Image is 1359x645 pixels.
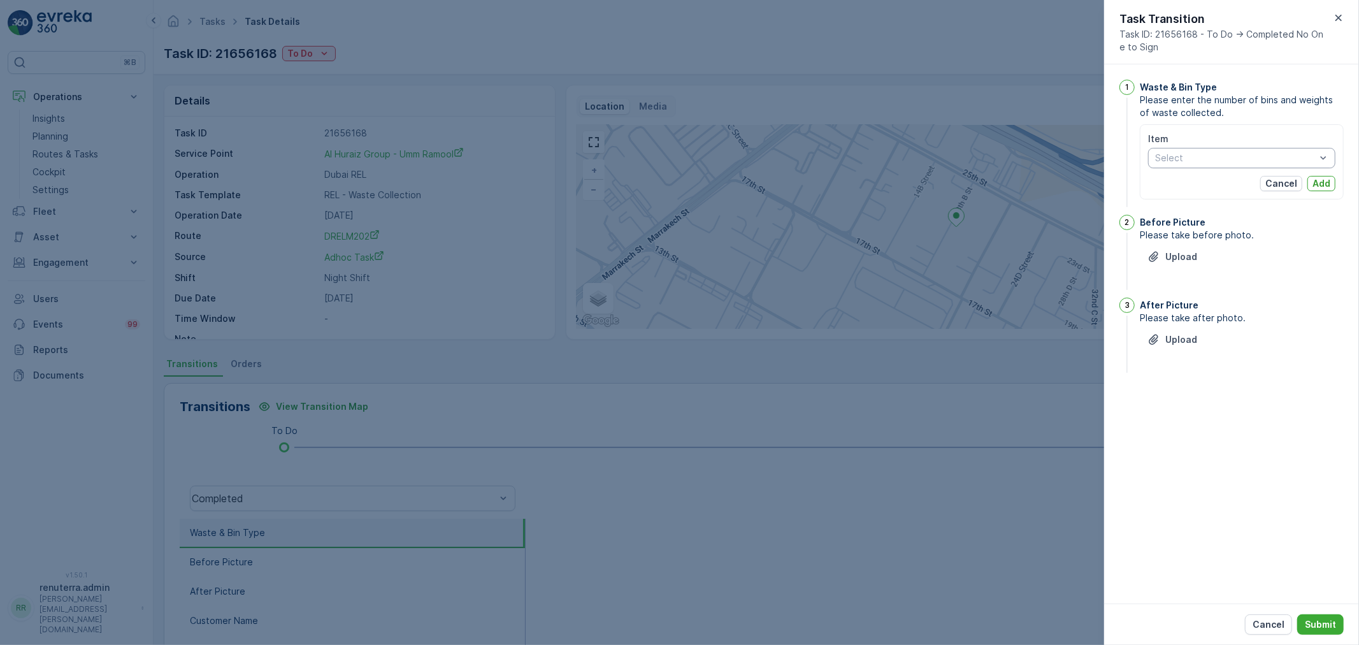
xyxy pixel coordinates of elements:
[1140,247,1205,267] button: Upload File
[1140,216,1205,229] p: Before Picture
[1148,133,1168,144] label: Item
[1165,250,1197,263] p: Upload
[1165,333,1197,346] p: Upload
[1140,94,1344,119] span: Please enter the number of bins and weights of waste collected.
[1245,614,1292,635] button: Cancel
[1140,299,1198,312] p: After Picture
[1119,298,1135,313] div: 3
[1119,215,1135,230] div: 2
[1140,312,1344,324] span: Please take after photo.
[1307,176,1335,191] button: Add
[1305,618,1336,631] p: Submit
[1140,330,1205,350] button: Upload File
[1119,28,1331,54] span: Task ID: 21656168 - To Do -> Completed No One to Sign
[1140,81,1217,94] p: Waste & Bin Type
[1260,176,1302,191] button: Cancel
[1253,618,1284,631] p: Cancel
[1297,614,1344,635] button: Submit
[1155,152,1316,164] p: Select
[1312,177,1330,190] p: Add
[1265,177,1297,190] p: Cancel
[1119,10,1331,28] p: Task Transition
[1140,229,1344,242] span: Please take before photo.
[1119,80,1135,95] div: 1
